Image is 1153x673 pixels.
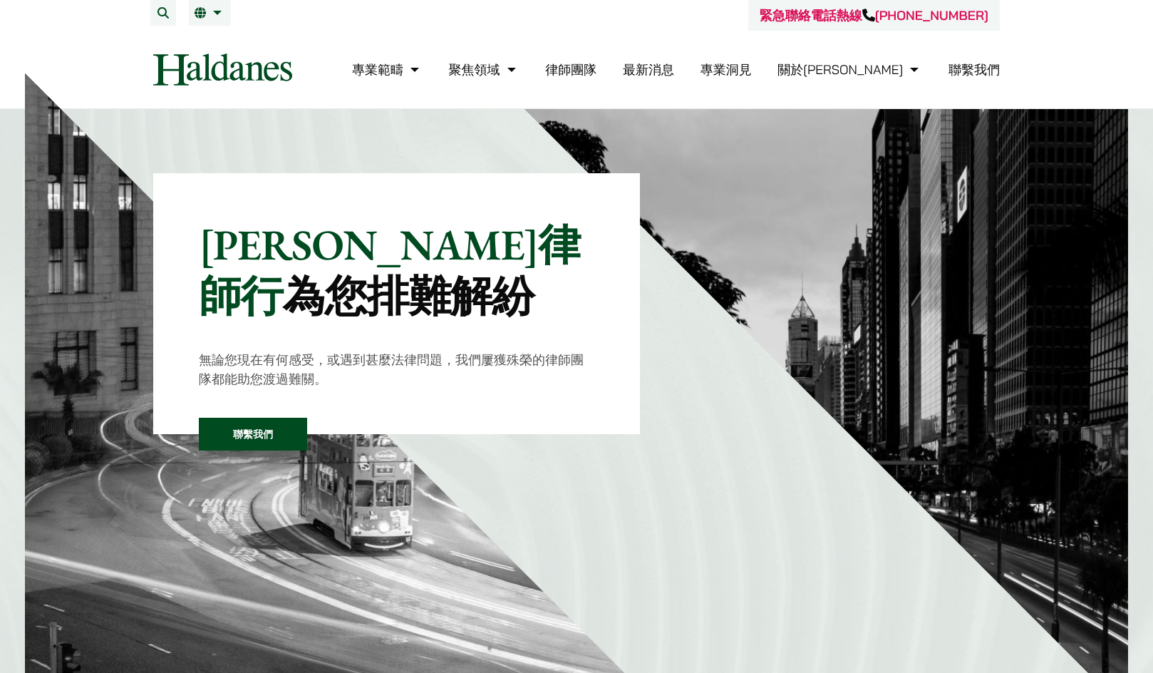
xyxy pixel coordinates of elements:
mark: 為您排難解紛 [283,268,534,324]
img: Logo of Haldanes [153,53,292,86]
a: 關於何敦 [777,61,922,78]
a: 最新消息 [623,61,674,78]
a: 繁 [195,7,225,19]
a: 專業洞見 [700,61,752,78]
a: 專業範疇 [352,61,423,78]
a: 聚焦領域 [449,61,519,78]
a: 緊急聯絡電話熱線[PHONE_NUMBER] [760,7,988,24]
p: 無論您現在有何感受，或遇到甚麼法律問題，我們屢獲殊榮的律師團隊都能助您渡過難關。 [199,350,594,389]
a: 聯繫我們 [948,61,1000,78]
p: [PERSON_NAME]律師行 [199,219,594,322]
a: 律師團隊 [545,61,596,78]
a: 聯繫我們 [199,418,307,451]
